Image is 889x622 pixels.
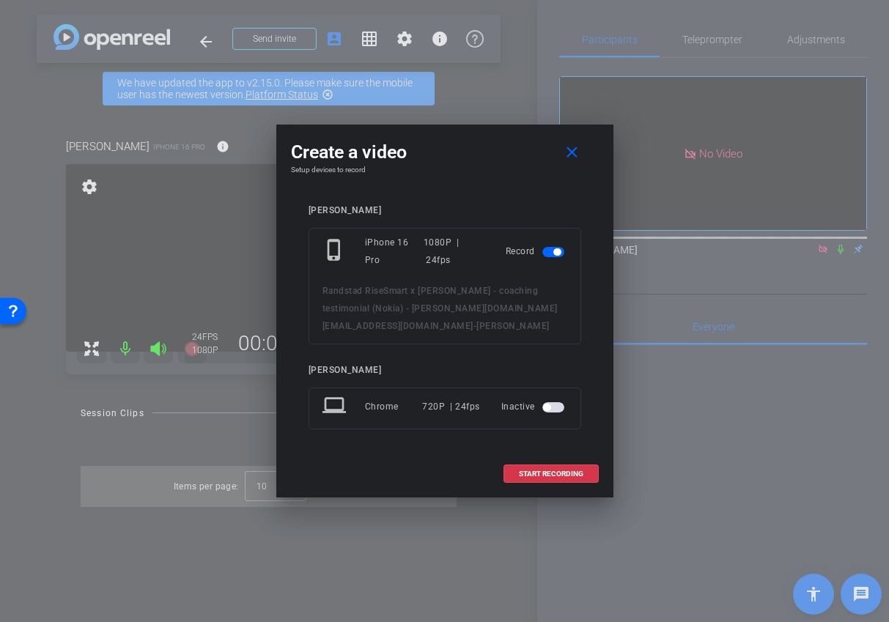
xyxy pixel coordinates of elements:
[506,234,567,269] div: Record
[309,365,581,376] div: [PERSON_NAME]
[322,286,558,331] span: Randstad RiseSmart x [PERSON_NAME] - coaching testimonial (Nokia) - [PERSON_NAME][DOMAIN_NAME][EM...
[365,234,424,269] div: iPhone 16 Pro
[309,205,581,216] div: [PERSON_NAME]
[322,238,349,264] mat-icon: phone_iphone
[476,321,550,331] span: [PERSON_NAME]
[422,393,480,420] div: 720P | 24fps
[563,144,581,162] mat-icon: close
[322,393,349,420] mat-icon: laptop
[519,470,583,478] span: START RECORDING
[291,139,599,166] div: Create a video
[424,234,484,269] div: 1080P | 24fps
[291,166,599,174] h4: Setup devices to record
[365,393,423,420] div: Chrome
[501,393,567,420] div: Inactive
[473,321,477,331] span: -
[503,464,599,483] button: START RECORDING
